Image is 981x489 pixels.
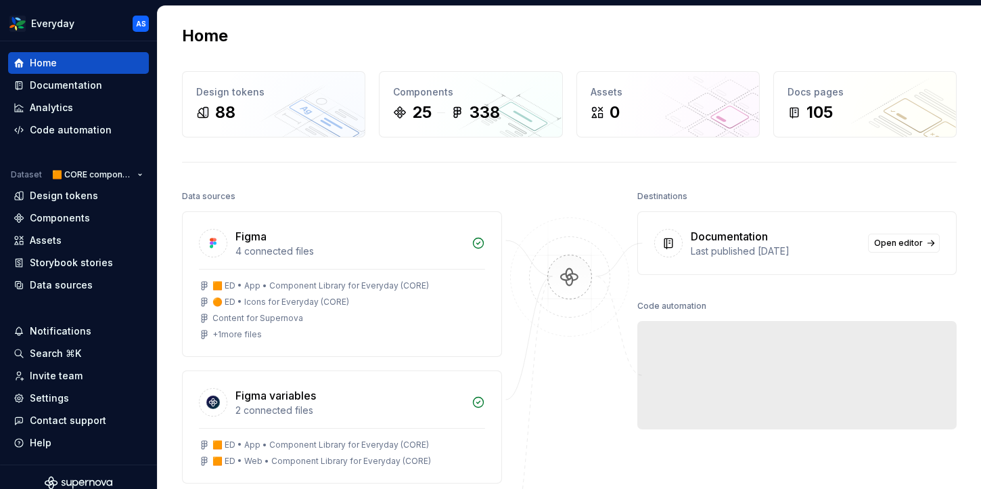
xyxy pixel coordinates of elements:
div: Last published [DATE] [691,244,861,258]
div: Settings [30,391,69,405]
div: Documentation [30,79,102,92]
a: Figma4 connected files🟧 ED • App • Component Library for Everyday (CORE)🟠 ED • Icons for Everyday... [182,211,502,357]
div: Storybook stories [30,256,113,270]
a: Data sources [8,274,149,296]
button: Notifications [8,320,149,342]
a: Analytics [8,97,149,119]
div: Contact support [30,414,106,427]
span: 🟧 CORE components [52,169,132,180]
div: 🟧 ED • App • Component Library for Everyday (CORE) [212,280,429,291]
div: Assets [30,234,62,247]
div: Data sources [182,187,235,206]
div: Components [393,85,548,99]
a: Docs pages105 [773,71,957,137]
div: 0 [610,102,620,123]
a: Figma variables2 connected files🟧 ED • App • Component Library for Everyday (CORE)🟧 ED • Web • Co... [182,370,502,484]
a: Open editor [868,234,940,253]
div: 🟧 ED • App • Component Library for Everyday (CORE) [212,440,429,450]
div: Dataset [11,169,42,180]
div: Code automation [637,297,706,316]
div: 🟧 ED • Web • Component Library for Everyday (CORE) [212,456,431,467]
img: 551ca721-6c59-42a7-accd-e26345b0b9d6.png [9,16,26,32]
div: Code automation [30,123,112,137]
h2: Home [182,25,228,47]
div: + 1 more files [212,329,262,340]
div: Invite team [30,369,83,383]
div: Data sources [30,278,93,292]
div: 4 connected files [235,244,463,258]
div: 25 [412,102,432,123]
a: Home [8,52,149,74]
div: Notifications [30,324,91,338]
a: Assets0 [576,71,760,137]
a: Documentation [8,75,149,96]
div: Assets [591,85,746,99]
a: Code automation [8,119,149,141]
div: Analytics [30,101,73,114]
div: Design tokens [30,189,98,203]
div: Destinations [637,187,687,206]
a: Design tokens [8,185,149,207]
button: 🟧 CORE components [46,165,149,184]
div: 2 connected files [235,404,463,417]
div: 🟠 ED • Icons for Everyday (CORE) [212,297,349,307]
div: AS [136,18,146,29]
div: Content for Supernova [212,313,303,324]
a: Components25338 [379,71,562,137]
div: Documentation [691,228,768,244]
div: Everyday [31,17,74,30]
a: Storybook stories [8,252,149,274]
div: 338 [470,102,500,123]
a: Design tokens88 [182,71,365,137]
button: EverydayAS [3,9,154,38]
a: Invite team [8,365,149,387]
div: Docs pages [788,85,942,99]
div: Components [30,211,90,225]
div: Design tokens [196,85,351,99]
div: 88 [215,102,235,123]
a: Components [8,207,149,229]
a: Assets [8,230,149,251]
div: Home [30,56,57,70]
button: Search ⌘K [8,343,149,364]
a: Settings [8,387,149,409]
button: Help [8,432,149,454]
span: Open editor [874,238,923,249]
div: 105 [806,102,833,123]
div: Help [30,436,51,450]
button: Contact support [8,410,149,431]
div: Search ⌘K [30,347,81,360]
div: Figma [235,228,267,244]
div: Figma variables [235,387,316,404]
